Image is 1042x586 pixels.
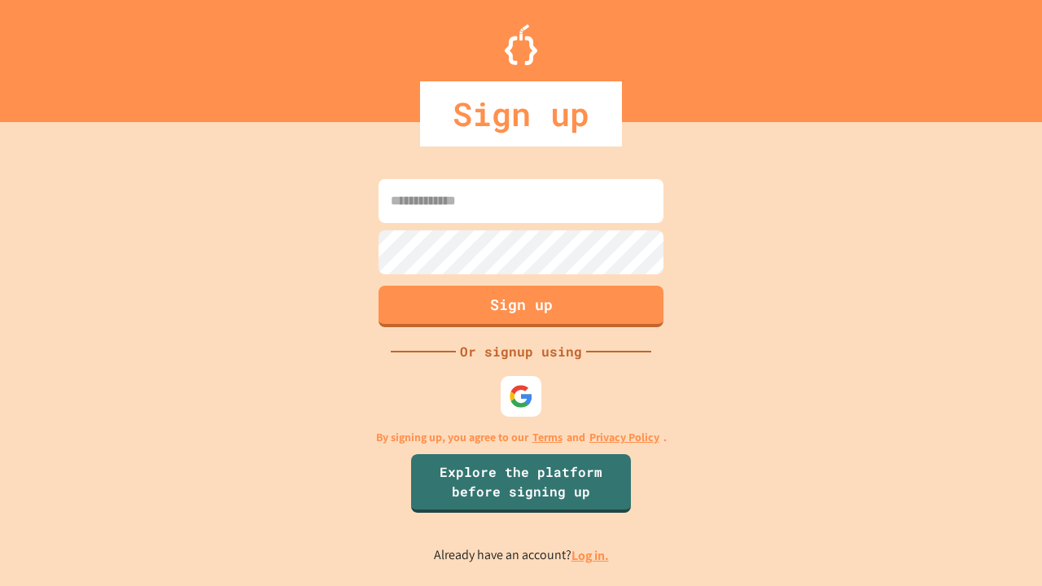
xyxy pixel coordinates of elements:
[589,429,659,446] a: Privacy Policy
[376,429,667,446] p: By signing up, you agree to our and .
[420,81,622,146] div: Sign up
[505,24,537,65] img: Logo.svg
[571,547,609,564] a: Log in.
[532,429,563,446] a: Terms
[434,545,609,566] p: Already have an account?
[411,454,631,513] a: Explore the platform before signing up
[509,384,533,409] img: google-icon.svg
[456,342,586,361] div: Or signup using
[379,286,663,327] button: Sign up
